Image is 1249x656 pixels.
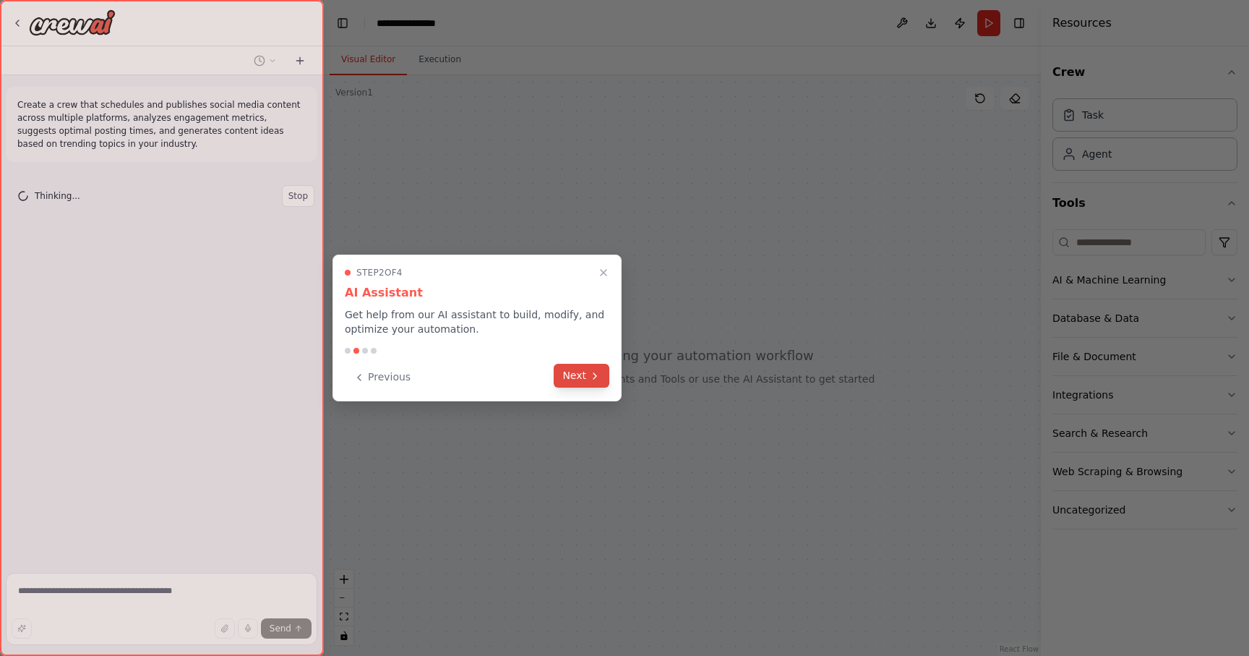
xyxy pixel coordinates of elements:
[345,307,609,336] p: Get help from our AI assistant to build, modify, and optimize your automation.
[345,365,419,389] button: Previous
[345,284,609,302] h3: AI Assistant
[554,364,609,388] button: Next
[595,264,612,281] button: Close walkthrough
[356,267,403,278] span: Step 2 of 4
[332,13,353,33] button: Hide left sidebar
